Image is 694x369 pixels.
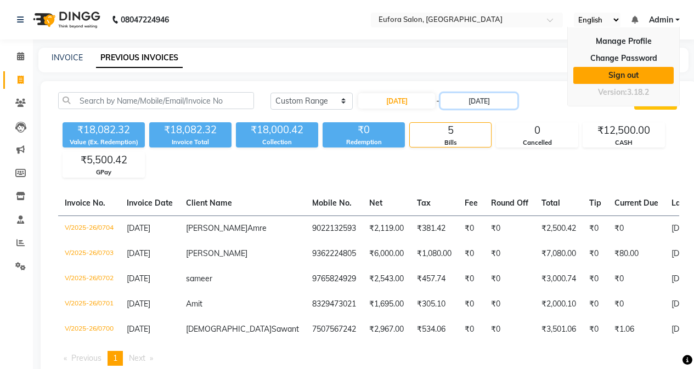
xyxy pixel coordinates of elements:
[535,317,583,342] td: ₹3,501.06
[608,292,665,317] td: ₹0
[583,317,608,342] td: ₹0
[127,198,173,208] span: Invoice Date
[484,292,535,317] td: ₹0
[129,353,145,363] span: Next
[458,266,484,292] td: ₹0
[52,53,83,63] a: INVOICE
[363,266,410,292] td: ₹2,543.00
[484,317,535,342] td: ₹0
[58,266,120,292] td: V/2025-26/0702
[583,215,608,241] td: ₹0
[363,292,410,317] td: ₹1,695.00
[465,198,478,208] span: Fee
[608,317,665,342] td: ₹1.06
[127,299,150,309] span: [DATE]
[583,266,608,292] td: ₹0
[63,152,144,168] div: ₹5,500.42
[186,274,212,283] span: sameer
[369,198,382,208] span: Net
[410,317,458,342] td: ₹534.06
[236,122,318,138] div: ₹18,000.42
[649,14,673,26] span: Admin
[573,50,674,67] a: Change Password
[535,292,583,317] td: ₹2,000.10
[306,241,363,266] td: 9362224805
[583,138,664,147] div: CASH
[186,324,272,334] span: [DEMOGRAPHIC_DATA]
[458,215,484,241] td: ₹0
[63,122,145,138] div: ₹18,082.32
[63,138,145,147] div: Value (Ex. Redemption)
[541,198,560,208] span: Total
[58,351,679,366] nav: Pagination
[484,215,535,241] td: ₹0
[323,138,405,147] div: Redemption
[410,241,458,266] td: ₹1,080.00
[58,317,120,342] td: V/2025-26/0700
[63,168,144,177] div: GPay
[149,138,232,147] div: Invoice Total
[121,4,169,35] b: 08047224946
[186,198,232,208] span: Client Name
[306,215,363,241] td: 9022132593
[58,241,120,266] td: V/2025-26/0703
[573,33,674,50] a: Manage Profile
[58,292,120,317] td: V/2025-26/0701
[436,95,439,107] span: -
[583,123,664,138] div: ₹12,500.00
[573,84,674,100] div: Version:3.18.2
[306,292,363,317] td: 8329473021
[65,198,105,208] span: Invoice No.
[71,353,101,363] span: Previous
[272,324,299,334] span: Sawant
[535,241,583,266] td: ₹7,080.00
[186,248,247,258] span: [PERSON_NAME]
[306,266,363,292] td: 9765824929
[312,198,352,208] span: Mobile No.
[28,4,103,35] img: logo
[573,67,674,84] a: Sign out
[608,266,665,292] td: ₹0
[363,241,410,266] td: ₹6,000.00
[96,48,183,68] a: PREVIOUS INVOICES
[589,198,601,208] span: Tip
[458,241,484,266] td: ₹0
[535,266,583,292] td: ₹3,000.74
[614,198,658,208] span: Current Due
[608,241,665,266] td: ₹80.00
[186,299,202,309] span: Amit
[496,123,578,138] div: 0
[236,138,318,147] div: Collection
[417,198,431,208] span: Tax
[410,138,491,147] div: Bills
[484,241,535,266] td: ₹0
[583,292,608,317] td: ₹0
[583,241,608,266] td: ₹0
[458,292,484,317] td: ₹0
[58,215,120,241] td: V/2025-26/0704
[113,353,117,363] span: 1
[441,93,517,109] input: End Date
[458,317,484,342] td: ₹0
[127,324,150,334] span: [DATE]
[484,266,535,292] td: ₹0
[358,93,435,109] input: Start Date
[496,138,578,147] div: Cancelled
[127,223,150,233] span: [DATE]
[410,123,491,138] div: 5
[247,223,267,233] span: Amre
[363,215,410,241] td: ₹2,119.00
[410,266,458,292] td: ₹457.74
[306,317,363,342] td: 7507567242
[363,317,410,342] td: ₹2,967.00
[410,292,458,317] td: ₹305.10
[608,215,665,241] td: ₹0
[491,198,528,208] span: Round Off
[58,92,254,109] input: Search by Name/Mobile/Email/Invoice No
[410,215,458,241] td: ₹381.42
[323,122,405,138] div: ₹0
[186,223,247,233] span: [PERSON_NAME]
[127,248,150,258] span: [DATE]
[149,122,232,138] div: ₹18,082.32
[535,215,583,241] td: ₹2,500.42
